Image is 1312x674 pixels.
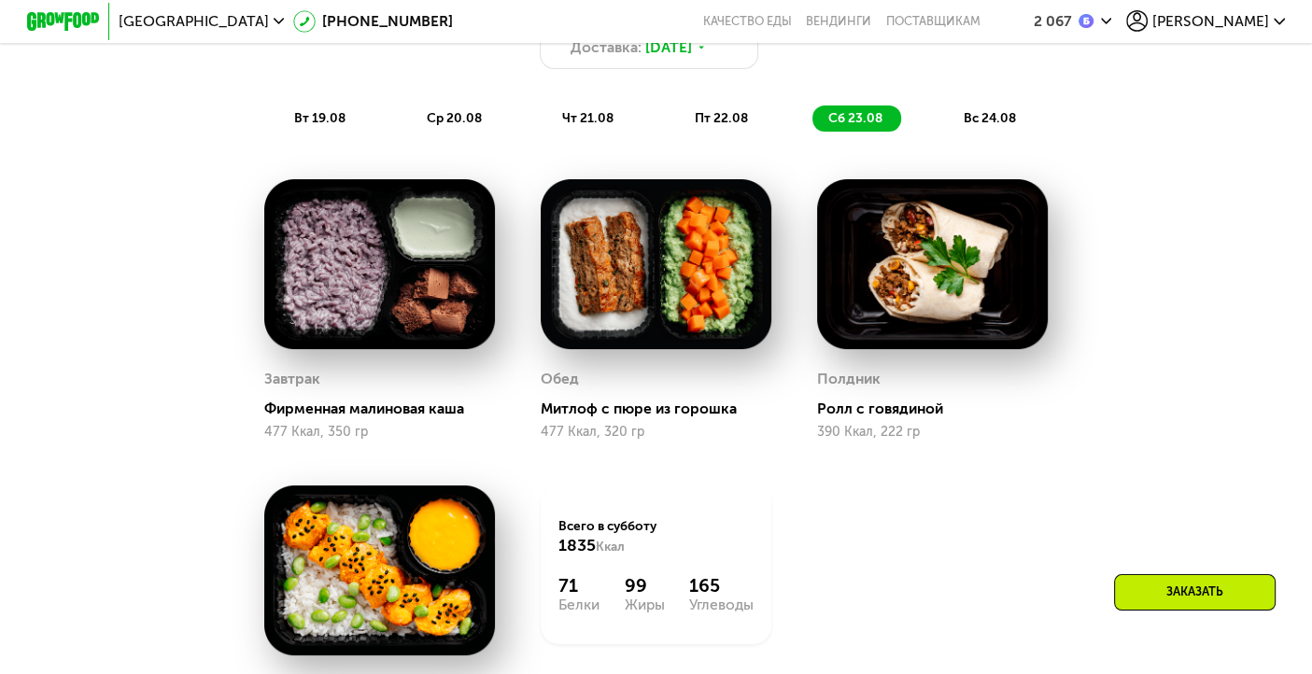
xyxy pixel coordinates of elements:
div: Заказать [1114,574,1276,611]
div: 71 [558,575,600,597]
span: Доставка: [571,36,642,58]
div: 390 Ккал, 222 гр [817,425,1048,440]
span: чт 21.08 [562,110,614,126]
div: Полдник [817,365,881,392]
span: сб 23.08 [828,110,882,126]
div: Завтрак [264,365,320,392]
div: поставщикам [886,14,980,29]
span: [GEOGRAPHIC_DATA] [119,14,269,29]
span: вс 24.08 [964,110,1016,126]
div: Митлоф с пюре из горошка [541,400,786,418]
a: Качество еды [703,14,792,29]
div: Ролл с говядиной [817,400,1063,418]
div: 477 Ккал, 320 гр [541,425,771,440]
span: ср 20.08 [427,110,482,126]
div: Белки [558,597,600,612]
div: Всего в субботу [558,517,753,557]
span: вт 19.08 [294,110,346,126]
span: [PERSON_NAME] [1152,14,1269,29]
div: 2 067 [1033,14,1071,29]
span: 1835 [558,535,596,555]
span: [DATE] [645,36,692,58]
span: Ккал [596,539,625,555]
div: Фирменная малиновая каша [264,400,510,418]
div: 477 Ккал, 350 гр [264,425,495,440]
a: [PHONE_NUMBER] [293,10,453,32]
a: Вендинги [806,14,871,29]
div: 165 [689,575,754,597]
div: Углеводы [689,597,754,612]
span: пт 22.08 [695,110,748,126]
div: 99 [624,575,664,597]
div: Жиры [624,597,664,612]
div: Обед [541,365,579,392]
